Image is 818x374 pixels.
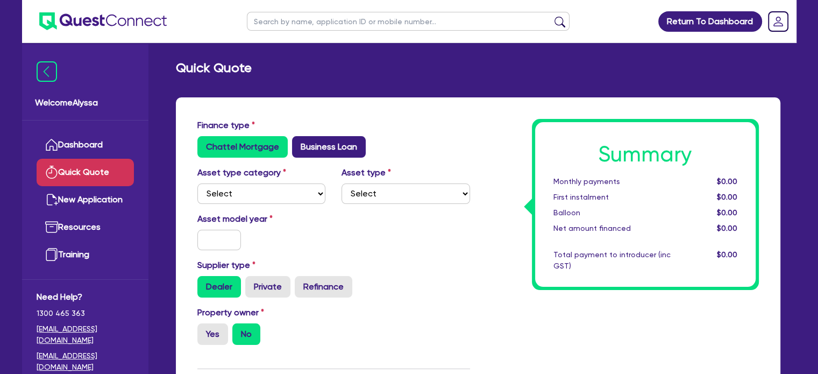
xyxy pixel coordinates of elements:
span: $0.00 [716,208,737,217]
a: New Application [37,186,134,214]
span: $0.00 [716,177,737,186]
label: Yes [197,323,228,345]
label: Refinance [295,276,352,298]
img: quick-quote [45,166,58,179]
label: Dealer [197,276,241,298]
label: Asset type [342,166,391,179]
img: training [45,248,58,261]
span: $0.00 [716,193,737,201]
a: Return To Dashboard [658,11,762,32]
h2: Quick Quote [176,60,252,76]
span: Welcome Alyssa [35,96,136,109]
label: Chattel Mortgage [197,136,288,158]
img: resources [45,221,58,234]
label: Property owner [197,306,264,319]
a: [EMAIL_ADDRESS][DOMAIN_NAME] [37,350,134,373]
a: Dashboard [37,131,134,159]
a: Quick Quote [37,159,134,186]
span: 1300 465 363 [37,308,134,319]
img: new-application [45,193,58,206]
div: Net amount financed [545,223,679,234]
label: Asset model year [189,213,334,225]
label: No [232,323,260,345]
div: Balloon [545,207,679,218]
div: First instalment [545,192,679,203]
h1: Summary [553,142,737,167]
a: Training [37,241,134,269]
div: Total payment to introducer (inc GST) [545,249,679,272]
a: Resources [37,214,134,241]
img: icon-menu-close [37,61,57,82]
span: $0.00 [716,224,737,232]
label: Finance type [197,119,255,132]
span: $0.00 [716,250,737,259]
label: Business Loan [292,136,366,158]
a: Dropdown toggle [764,8,792,36]
label: Private [245,276,290,298]
label: Asset type category [197,166,286,179]
img: quest-connect-logo-blue [39,12,167,30]
input: Search by name, application ID or mobile number... [247,12,570,31]
label: Supplier type [197,259,255,272]
div: Monthly payments [545,176,679,187]
span: Need Help? [37,291,134,304]
a: [EMAIL_ADDRESS][DOMAIN_NAME] [37,323,134,346]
